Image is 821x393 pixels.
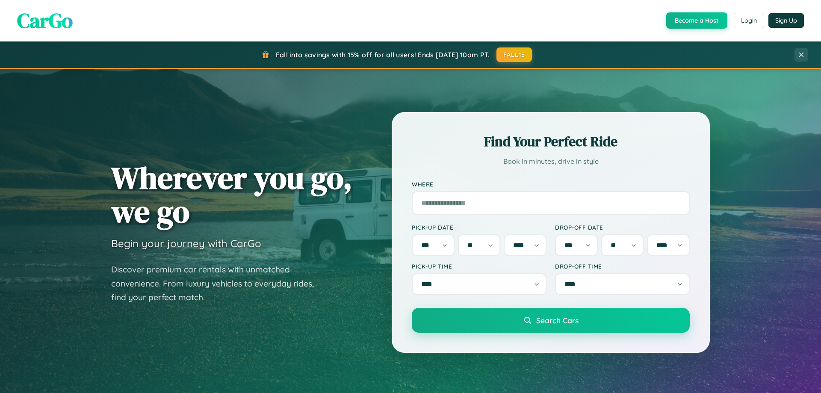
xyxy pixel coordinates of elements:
h2: Find Your Perfect Ride [412,132,690,151]
button: Become a Host [666,12,727,29]
p: Discover premium car rentals with unmatched convenience. From luxury vehicles to everyday rides, ... [111,263,325,304]
span: Search Cars [536,316,579,325]
label: Where [412,180,690,188]
h1: Wherever you go, we go [111,161,352,228]
label: Pick-up Time [412,263,546,270]
button: Login [734,13,764,28]
button: FALL15 [496,47,532,62]
button: Sign Up [768,13,804,28]
span: Fall into savings with 15% off for all users! Ends [DATE] 10am PT. [276,50,490,59]
h3: Begin your journey with CarGo [111,237,261,250]
button: Search Cars [412,308,690,333]
label: Pick-up Date [412,224,546,231]
p: Book in minutes, drive in style [412,155,690,168]
span: CarGo [17,6,73,35]
label: Drop-off Time [555,263,690,270]
label: Drop-off Date [555,224,690,231]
